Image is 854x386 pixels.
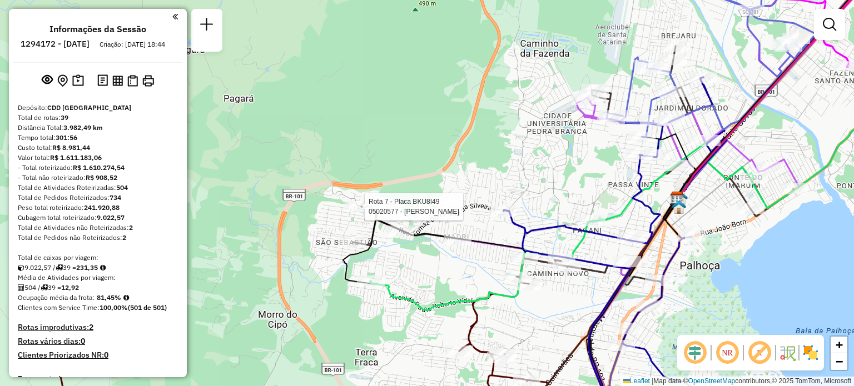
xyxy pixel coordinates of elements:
[18,284,24,291] i: Total de Atividades
[196,13,218,38] a: Nova sessão e pesquisa
[123,294,129,301] em: Média calculada utilizando a maior ocupação (%Peso ou %Cubagem) de cada rota da sessão. Rotas cro...
[172,10,178,23] a: Clique aqui para minimizar o painel
[620,377,854,386] div: Map data © contributors,© 2025 TomTom, Microsoft
[125,73,140,89] button: Visualizar Romaneio
[21,39,90,49] h6: 1294172 - [DATE]
[18,103,178,113] div: Depósito:
[63,123,103,132] strong: 3.982,49 km
[110,193,121,202] strong: 734
[76,263,98,272] strong: 231,35
[18,133,178,143] div: Tempo total:
[836,338,843,352] span: +
[18,143,178,153] div: Custo total:
[97,213,125,222] strong: 9.022,57
[18,323,178,332] h4: Rotas improdutivas:
[836,354,843,368] span: −
[81,336,85,346] strong: 0
[18,303,100,312] span: Clientes com Service Time:
[623,377,650,385] a: Leaflet
[831,337,847,353] a: Zoom in
[116,183,128,192] strong: 504
[140,73,156,89] button: Imprimir Rotas
[56,133,77,142] strong: 301:56
[122,233,126,242] strong: 2
[61,283,79,292] strong: 12,92
[129,223,133,232] strong: 2
[831,353,847,370] a: Zoom out
[50,153,102,162] strong: R$ 1.611.183,06
[47,103,131,112] strong: CDD [GEOGRAPHIC_DATA]
[18,203,178,213] div: Peso total roteirizado:
[95,72,110,89] button: Logs desbloquear sessão
[18,193,178,203] div: Total de Pedidos Roteirizados:
[682,339,708,366] span: Ocultar deslocamento
[70,72,86,89] button: Painel de Sugestão
[100,264,106,271] i: Meta Caixas/viagem: 175,16 Diferença: 56,19
[39,72,55,89] button: Exibir sessão original
[128,303,167,312] strong: (501 de 501)
[18,223,178,233] div: Total de Atividades não Roteirizadas:
[18,233,178,243] div: Total de Pedidos não Roteirizados:
[18,123,178,133] div: Distância Total:
[18,213,178,223] div: Cubagem total roteirizado:
[18,263,178,273] div: 9.022,57 / 39 =
[97,293,121,302] strong: 81,45%
[18,337,178,346] h4: Rotas vários dias:
[18,173,178,183] div: - Total não roteirizado:
[778,344,796,362] img: Fluxo de ruas
[672,200,686,214] img: 712 UDC Full Palhoça
[18,283,178,293] div: 504 / 39 =
[18,374,178,384] h4: Transportadoras
[18,153,178,163] div: Valor total:
[104,350,108,360] strong: 0
[18,264,24,271] i: Cubagem total roteirizado
[89,322,93,332] strong: 2
[670,191,684,205] img: CDD Florianópolis
[652,377,653,385] span: |
[18,350,178,360] h4: Clientes Priorizados NR:
[110,73,125,88] button: Visualizar relatório de Roteirização
[84,203,120,212] strong: 241.920,88
[56,264,63,271] i: Total de rotas
[818,13,841,36] a: Exibir filtros
[18,273,178,283] div: Média de Atividades por viagem:
[55,72,70,89] button: Centralizar mapa no depósito ou ponto de apoio
[61,113,68,122] strong: 39
[746,339,773,366] span: Exibir rótulo
[52,143,90,152] strong: R$ 8.981,44
[95,39,170,49] div: Criação: [DATE] 18:44
[73,163,125,172] strong: R$ 1.610.274,54
[18,253,178,263] div: Total de caixas por viagem:
[100,303,128,312] strong: 100,00%
[18,163,178,173] div: - Total roteirizado:
[86,173,117,182] strong: R$ 908,52
[41,284,48,291] i: Total de rotas
[18,113,178,123] div: Total de rotas:
[18,293,95,302] span: Ocupação média da frota:
[18,183,178,193] div: Total de Atividades Roteirizadas:
[49,24,146,34] h4: Informações da Sessão
[802,344,820,362] img: Exibir/Ocultar setores
[688,377,736,385] a: OpenStreetMap
[714,339,741,366] span: Ocultar NR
